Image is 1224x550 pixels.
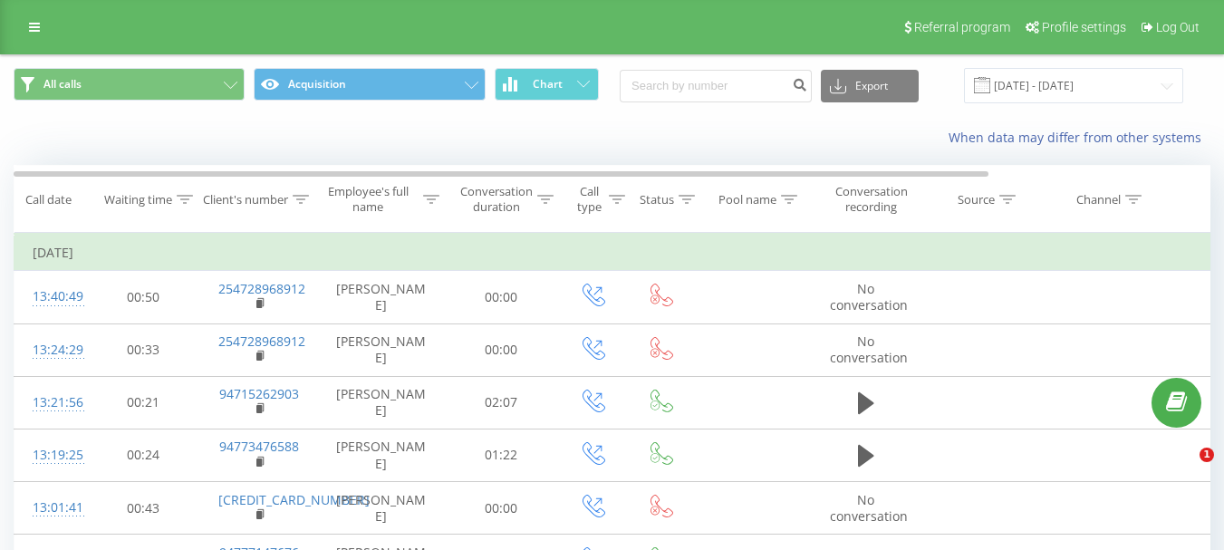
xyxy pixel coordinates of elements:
[821,70,919,102] button: Export
[87,323,200,376] td: 00:33
[318,482,445,535] td: [PERSON_NAME]
[87,376,200,429] td: 00:21
[318,376,445,429] td: [PERSON_NAME]
[495,68,599,101] button: Chart
[33,333,69,368] div: 13:24:29
[533,78,563,91] span: Chart
[87,271,200,323] td: 00:50
[14,68,245,101] button: All calls
[218,491,370,508] a: [CREDIT_CARD_NUMBER]
[219,385,299,402] a: 94715262903
[445,323,558,376] td: 00:00
[830,491,908,525] span: No conversation
[640,192,674,207] div: Status
[218,280,305,297] a: 254728968912
[445,271,558,323] td: 00:00
[949,129,1210,146] a: When data may differ from other systems
[445,482,558,535] td: 00:00
[87,482,200,535] td: 00:43
[33,279,69,314] div: 13:40:49
[914,20,1010,34] span: Referral program
[25,192,72,207] div: Call date
[218,333,305,350] a: 254728968912
[1042,20,1126,34] span: Profile settings
[33,385,69,420] div: 13:21:56
[104,192,172,207] div: Waiting time
[830,333,908,366] span: No conversation
[718,192,776,207] div: Pool name
[445,429,558,481] td: 01:22
[33,438,69,473] div: 13:19:25
[445,376,558,429] td: 02:07
[43,77,82,92] span: All calls
[318,184,419,215] div: Employee's full name
[830,280,908,314] span: No conversation
[1156,20,1200,34] span: Log Out
[33,490,69,526] div: 13:01:41
[254,68,485,101] button: Acquisition
[87,429,200,481] td: 00:24
[573,184,604,215] div: Call type
[318,271,445,323] td: [PERSON_NAME]
[219,438,299,455] a: 94773476588
[318,429,445,481] td: [PERSON_NAME]
[203,192,288,207] div: Client's number
[958,192,995,207] div: Source
[318,323,445,376] td: [PERSON_NAME]
[620,70,812,102] input: Search by number
[1162,448,1206,491] iframe: Intercom live chat
[827,184,915,215] div: Conversation recording
[460,184,533,215] div: Conversation duration
[1076,192,1121,207] div: Channel
[1200,448,1214,462] span: 1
